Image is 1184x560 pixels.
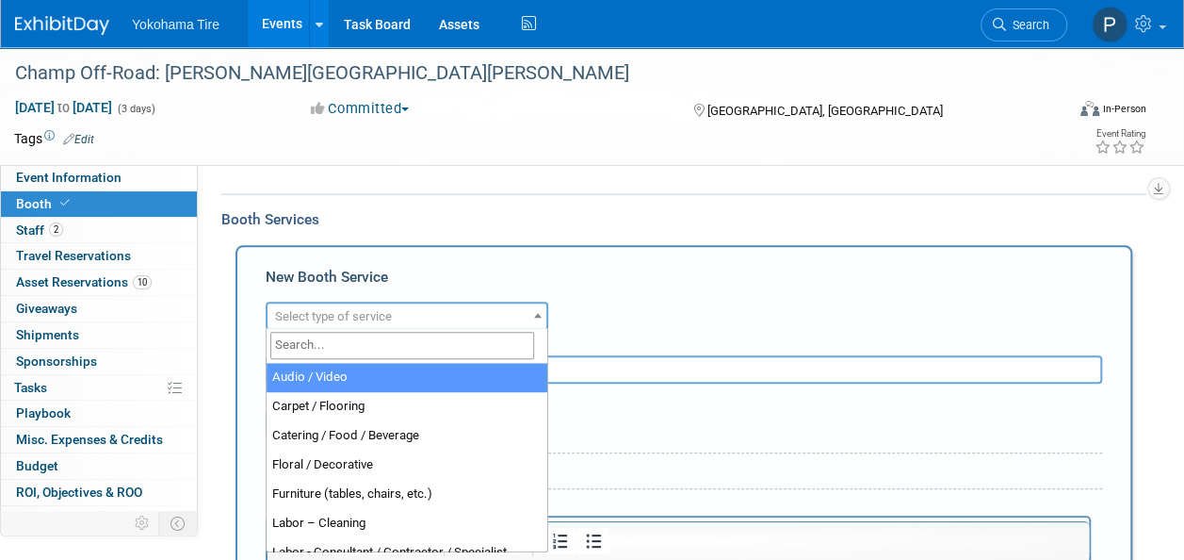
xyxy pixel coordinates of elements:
div: Event Format [981,98,1146,126]
div: Description (optional) [266,330,1102,355]
span: 1 [96,511,110,525]
td: Toggle Event Tabs [159,511,198,535]
img: Format-Inperson.png [1080,101,1099,116]
span: Sponsorships [16,354,97,369]
a: Shipments [1,322,197,348]
span: 10 [133,275,152,289]
div: Ideally by [410,384,1030,409]
a: Booth [1,191,197,217]
span: (3 days) [116,103,155,115]
a: Budget [1,453,197,479]
a: Tasks [1,375,197,401]
img: ExhibitDay [15,16,109,35]
span: to [55,100,73,115]
a: Attachments1 [1,506,197,532]
a: Misc. Expenses & Credits [1,427,197,453]
a: ROI, Objectives & ROO [1,480,197,505]
span: Attachments [16,511,110,526]
span: Playbook [16,405,71,420]
img: Paris Hull [1092,7,1127,42]
span: Budget [16,458,58,473]
li: Furniture (tables, chairs, etc.) [267,480,547,509]
div: Champ Off-Road: [PERSON_NAME][GEOGRAPHIC_DATA][PERSON_NAME] [8,57,1049,91]
div: Booth Services [221,209,1146,230]
span: 2 [49,222,63,237]
span: Travel Reservations [16,248,131,263]
span: Shipments [16,327,79,342]
span: Staff [16,222,63,238]
a: Search [981,8,1067,41]
span: Tasks [14,380,47,395]
span: Search [1006,18,1049,32]
button: Numbered list [544,528,576,554]
a: Sponsorships [1,349,197,374]
a: Travel Reservations [1,243,197,269]
a: Event Information [1,165,197,190]
span: ROI, Objectives & ROO [16,485,142,500]
li: Audio / Video [267,363,547,392]
div: Reservation Notes/Details: [266,497,1091,516]
td: Tags [14,129,94,148]
a: Giveaways [1,296,197,321]
button: Bullet list [577,528,609,554]
div: Event Rating [1095,129,1145,139]
span: Asset Reservations [16,274,152,289]
div: New Booth Service [266,267,1102,297]
span: Select type of service [275,309,392,323]
span: [GEOGRAPHIC_DATA], [GEOGRAPHIC_DATA] [707,104,943,118]
span: Yokohama Tire [132,17,219,32]
li: Labor – Cleaning [267,509,547,538]
td: Personalize Event Tab Strip [126,511,159,535]
span: Giveaways [16,301,77,316]
span: Misc. Expenses & Credits [16,432,163,447]
a: Playbook [1,401,197,426]
li: Carpet / Flooring [267,392,547,421]
span: [DATE] [DATE] [14,99,113,116]
div: In-Person [1102,102,1146,116]
a: Asset Reservations10 [1,270,197,295]
a: Edit [63,133,94,146]
i: Booth reservation complete [60,198,70,208]
input: Search... [270,332,534,359]
li: Catering / Food / Beverage [267,421,547,451]
button: Committed [304,99,416,119]
a: Staff2 [1,218,197,243]
span: Booth [16,196,73,211]
li: Floral / Decorative [267,451,547,480]
span: Event Information [16,170,122,185]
